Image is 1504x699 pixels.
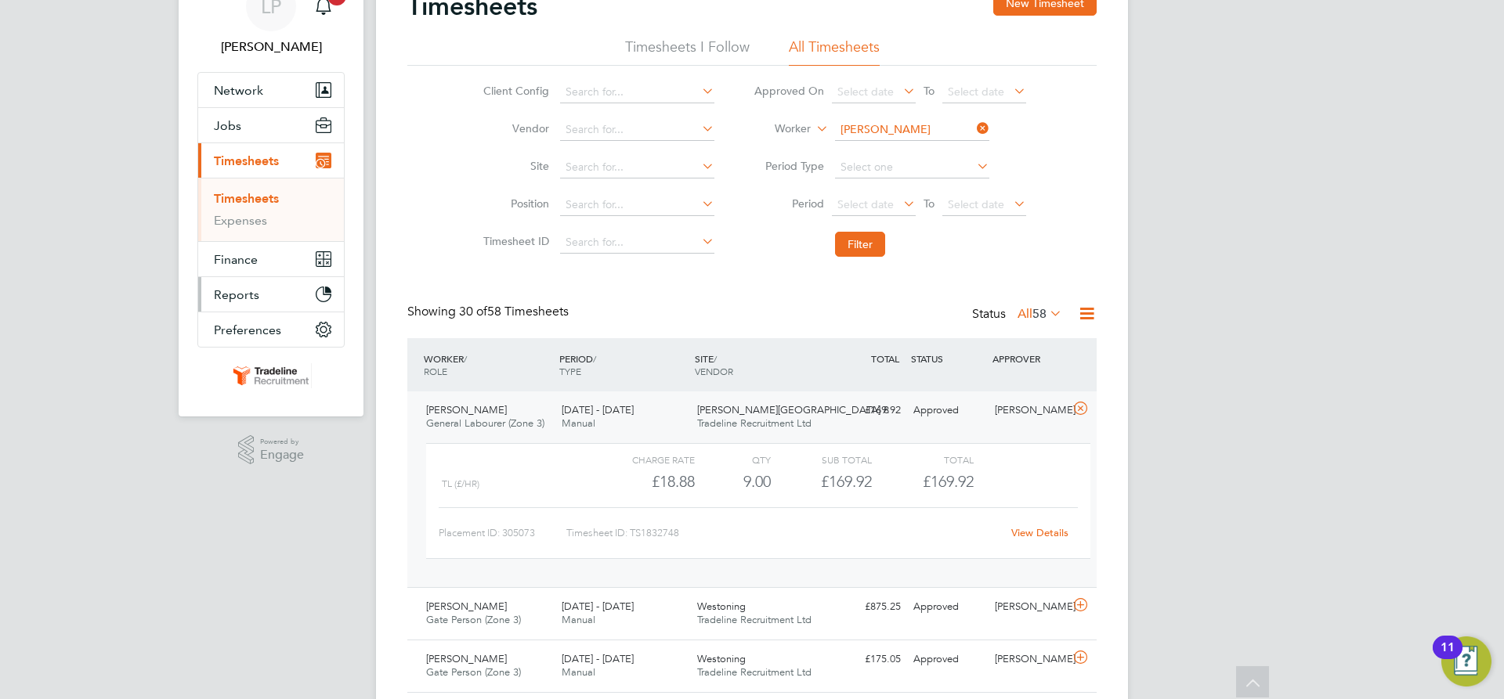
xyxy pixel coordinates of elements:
[197,363,345,388] a: Go to home page
[560,194,714,216] input: Search for...
[826,594,907,620] div: £875.25
[697,403,889,416] span: [PERSON_NAME][GEOGRAPHIC_DATA] 8
[559,365,581,377] span: TYPE
[972,304,1065,326] div: Status
[835,119,989,141] input: Search for...
[479,159,549,173] label: Site
[923,472,974,491] span: £169.92
[260,449,304,462] span: Engage
[560,119,714,141] input: Search for...
[198,178,344,241] div: Timesheets
[907,647,989,672] div: Approved
[593,352,596,365] span: /
[479,121,549,135] label: Vendor
[198,312,344,347] button: Preferences
[260,435,304,449] span: Powered by
[835,232,885,257] button: Filter
[479,196,549,211] label: Position
[594,450,695,469] div: Charge rate
[197,38,345,56] span: Lauren Pearson
[697,613,812,626] span: Tradeline Recruitment Ltd
[989,398,1070,423] div: [PERSON_NAME]
[871,352,899,365] span: TOTAL
[1032,306,1047,322] span: 58
[907,594,989,620] div: Approved
[560,157,714,178] input: Search for...
[771,469,872,495] div: £169.92
[214,191,279,206] a: Timesheets
[214,153,279,168] span: Timesheets
[424,365,447,377] span: ROLE
[238,435,305,465] a: Powered byEngage
[420,344,555,385] div: WORKER
[872,450,973,469] div: Total
[214,322,281,337] span: Preferences
[948,197,1004,211] span: Select date
[948,85,1004,99] span: Select date
[907,398,989,423] div: Approved
[562,613,595,626] span: Manual
[562,652,634,665] span: [DATE] - [DATE]
[426,652,507,665] span: [PERSON_NAME]
[555,344,691,385] div: PERIOD
[1441,647,1455,668] div: 11
[1011,526,1068,539] a: View Details
[479,84,549,98] label: Client Config
[230,363,312,388] img: tradelinerecruitment-logo-retina.png
[835,157,989,178] input: Select one
[919,193,939,214] span: To
[479,234,549,248] label: Timesheet ID
[697,600,746,613] span: Westoning
[426,665,521,679] span: Gate Person (Zone 3)
[695,469,771,495] div: 9.00
[198,108,344,142] button: Jobs
[919,81,939,101] span: To
[198,143,344,178] button: Timesheets
[594,469,695,495] div: £18.88
[459,304,487,319] span: 30 of
[562,403,634,416] span: [DATE] - [DATE]
[560,232,714,254] input: Search for...
[464,352,467,365] span: /
[442,478,479,489] span: TL (£/HR)
[426,416,544,430] span: General Labourer (Zone 3)
[407,304,572,320] div: Showing
[198,277,344,312] button: Reports
[837,85,894,99] span: Select date
[426,600,507,613] span: [PERSON_NAME]
[562,665,595,679] span: Manual
[695,450,771,469] div: QTY
[214,83,263,98] span: Network
[562,600,634,613] span: [DATE] - [DATE]
[214,213,267,228] a: Expenses
[697,652,746,665] span: Westoning
[426,613,521,626] span: Gate Person (Zone 3)
[754,84,824,98] label: Approved On
[989,647,1070,672] div: [PERSON_NAME]
[214,287,259,302] span: Reports
[826,647,907,672] div: £175.05
[907,344,989,373] div: STATUS
[214,118,241,133] span: Jobs
[826,398,907,423] div: £169.92
[989,344,1070,373] div: APPROVER
[566,521,1001,546] div: Timesheet ID: TS1832748
[560,81,714,103] input: Search for...
[198,73,344,107] button: Network
[754,196,824,211] label: Period
[714,352,717,365] span: /
[625,38,750,66] li: Timesheets I Follow
[989,594,1070,620] div: [PERSON_NAME]
[789,38,880,66] li: All Timesheets
[198,242,344,276] button: Finance
[439,521,566,546] div: Placement ID: 305073
[697,416,812,430] span: Tradeline Recruitment Ltd
[1018,306,1062,322] label: All
[562,416,595,430] span: Manual
[771,450,872,469] div: Sub Total
[837,197,894,211] span: Select date
[691,344,826,385] div: SITE
[697,665,812,679] span: Tradeline Recruitment Ltd
[214,252,258,267] span: Finance
[754,159,824,173] label: Period Type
